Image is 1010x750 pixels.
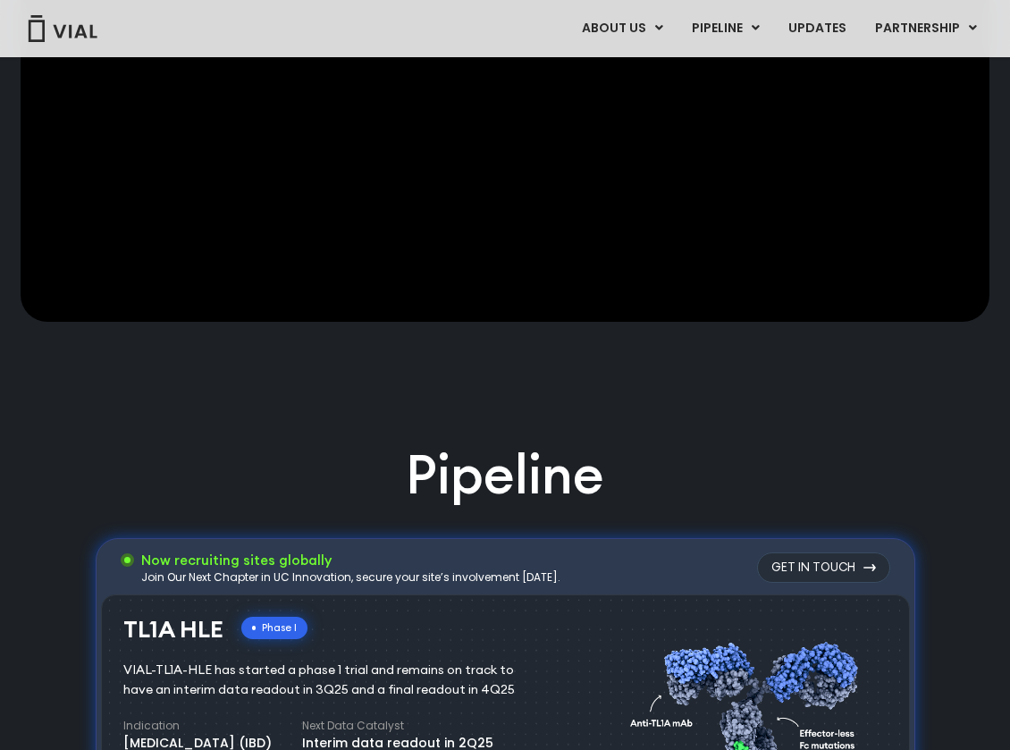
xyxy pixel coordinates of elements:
div: Join Our Next Chapter in UC Innovation, secure your site’s involvement [DATE]. [141,569,560,586]
img: Vial Logo [27,15,98,42]
a: ABOUT USMenu Toggle [568,13,677,44]
a: PIPELINEMenu Toggle [678,13,773,44]
h3: TL1A HLE [123,617,223,643]
h2: Pipeline [406,438,604,511]
div: Phase I [241,617,307,639]
h4: Next Data Catalyst [302,718,493,734]
h4: Indication [123,718,272,734]
h3: Now recruiting sites globally [141,551,560,570]
a: PARTNERSHIPMenu Toggle [861,13,991,44]
a: Get in touch [757,552,890,583]
div: VIAL-TL1A-HLE has started a phase 1 trial and remains on track to have an interim data readout in... [123,661,541,700]
a: UPDATES [774,13,860,44]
